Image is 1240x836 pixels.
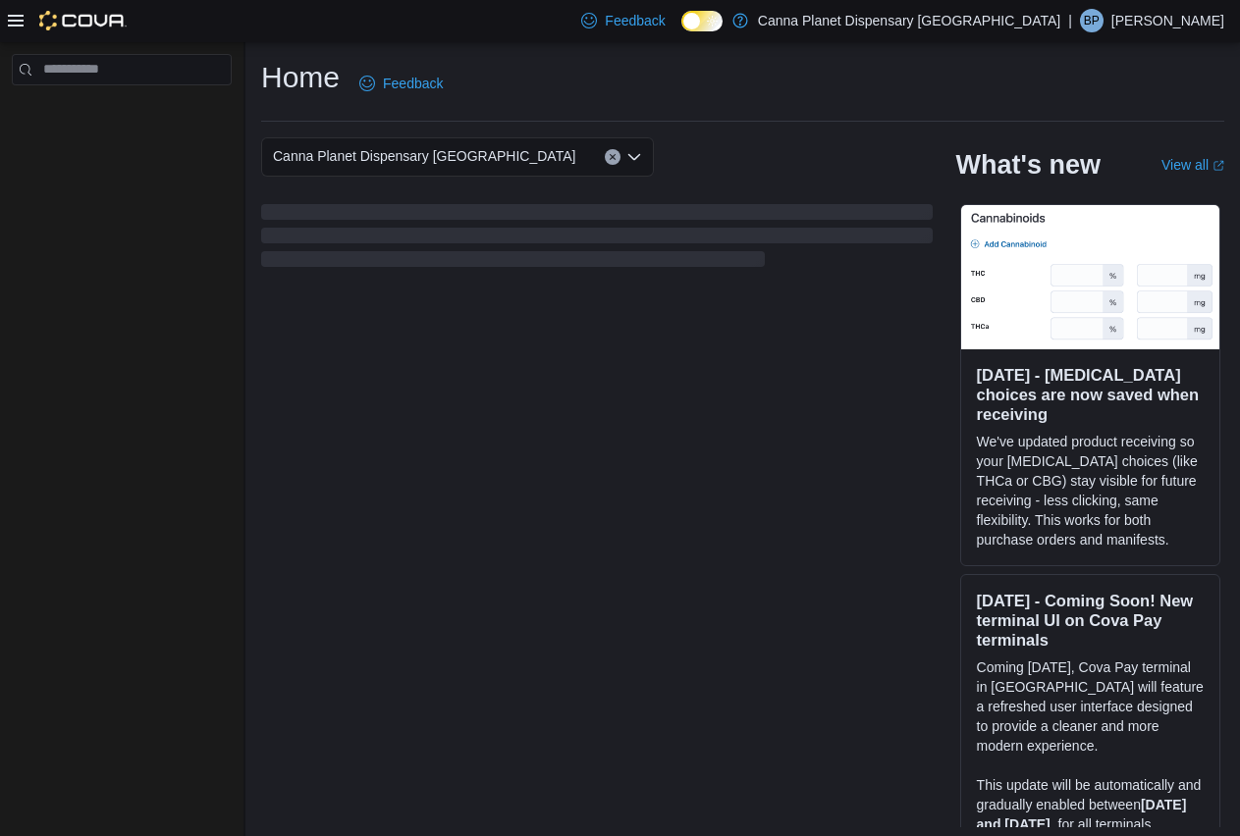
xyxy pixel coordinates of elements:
nav: Complex example [12,89,232,136]
img: Cova [39,11,127,30]
span: BP [1084,9,1100,32]
h3: [DATE] - [MEDICAL_DATA] choices are now saved when receiving [977,365,1204,424]
svg: External link [1213,160,1224,172]
h3: [DATE] - Coming Soon! New terminal UI on Cova Pay terminals [977,591,1204,650]
a: Feedback [351,64,451,103]
h2: What's new [956,149,1101,181]
span: Feedback [383,74,443,93]
a: View allExternal link [1161,157,1224,173]
p: [PERSON_NAME] [1111,9,1224,32]
p: Canna Planet Dispensary [GEOGRAPHIC_DATA] [758,9,1060,32]
button: Clear input [605,149,620,165]
input: Dark Mode [681,11,723,31]
span: Loading [261,208,933,271]
span: Feedback [605,11,665,30]
span: Canna Planet Dispensary [GEOGRAPHIC_DATA] [273,144,575,168]
p: | [1068,9,1072,32]
p: Coming [DATE], Cova Pay terminal in [GEOGRAPHIC_DATA] will feature a refreshed user interface des... [977,657,1204,756]
h1: Home [261,58,340,97]
div: Binal Patel [1080,9,1104,32]
button: Open list of options [626,149,642,165]
span: Dark Mode [681,31,682,32]
p: We've updated product receiving so your [MEDICAL_DATA] choices (like THCa or CBG) stay visible fo... [977,432,1204,549]
a: Feedback [573,1,673,40]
